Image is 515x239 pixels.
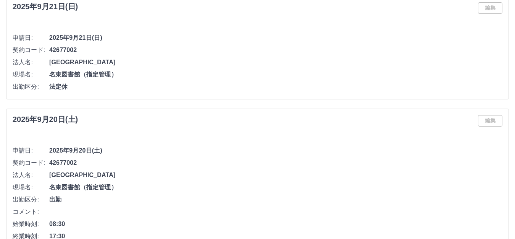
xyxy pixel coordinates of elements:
[49,33,502,42] span: 2025年9月21日(日)
[49,46,502,55] span: 42677002
[13,33,49,42] span: 申請日:
[13,58,49,67] span: 法人名:
[49,70,502,79] span: 名東図書館（指定管理）
[49,219,502,229] span: 08:30
[13,158,49,167] span: 契約コード:
[13,146,49,155] span: 申請日:
[13,115,78,124] h3: 2025年9月20日(土)
[49,183,502,192] span: 名東図書館（指定管理）
[13,46,49,55] span: 契約コード:
[13,70,49,79] span: 現場名:
[49,58,502,67] span: [GEOGRAPHIC_DATA]
[13,2,78,11] h3: 2025年9月21日(日)
[13,183,49,192] span: 現場名:
[13,82,49,91] span: 出勤区分:
[49,158,502,167] span: 42677002
[49,82,502,91] span: 法定休
[49,146,502,155] span: 2025年9月20日(土)
[13,207,49,216] span: コメント:
[13,195,49,204] span: 出勤区分:
[13,219,49,229] span: 始業時刻:
[13,171,49,180] span: 法人名:
[49,195,502,204] span: 出勤
[49,171,502,180] span: [GEOGRAPHIC_DATA]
